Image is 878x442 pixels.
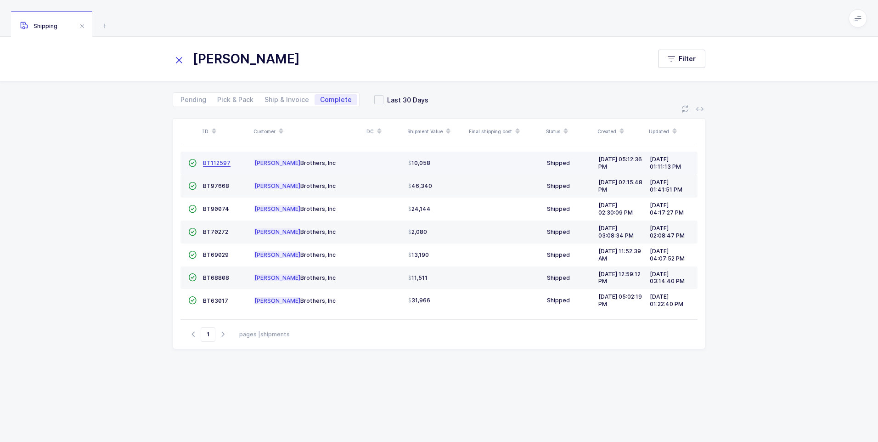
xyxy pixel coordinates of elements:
[203,251,229,258] span: BT69029
[650,202,684,216] span: [DATE] 04:17:27 PM
[547,251,591,259] div: Shipped
[598,271,641,285] span: [DATE] 12:59:12 PM
[598,225,634,239] span: [DATE] 03:08:34 PM
[203,182,229,189] span: BT97668
[188,159,197,166] span: 
[547,182,591,190] div: Shipped
[254,228,336,235] span: Brothers, Inc
[547,205,591,213] div: Shipped
[254,251,336,258] span: Brothers, Inc
[254,297,336,304] span: Brothers, Inc
[188,274,197,281] span: 
[254,251,300,258] span: [PERSON_NAME]
[650,179,682,193] span: [DATE] 01:41:51 PM
[173,48,640,70] input: Search for Shipments...
[188,251,197,258] span: 
[254,182,336,189] span: Brothers, Inc
[203,159,231,166] span: BT112597
[650,248,685,262] span: [DATE] 04:07:52 PM
[20,23,57,29] span: Shipping
[408,228,427,236] span: 2,080
[383,96,428,104] span: Last 30 Days
[547,274,591,282] div: Shipped
[650,271,685,285] span: [DATE] 03:14:40 PM
[201,327,215,342] span: Go to
[598,248,641,262] span: [DATE] 11:52:39 AM
[469,124,540,139] div: Final shipping cost
[597,124,643,139] div: Created
[254,205,300,212] span: [PERSON_NAME]
[408,159,430,167] span: 10,058
[265,96,309,103] span: Ship & Invoice
[366,124,402,139] div: DC
[598,293,642,307] span: [DATE] 05:02:19 PM
[254,182,300,189] span: [PERSON_NAME]
[547,228,591,236] div: Shipped
[254,274,300,281] span: [PERSON_NAME]
[254,205,336,212] span: Brothers, Inc
[254,297,300,304] span: [PERSON_NAME]
[203,297,228,304] span: BT63017
[203,228,228,235] span: BT70272
[408,297,430,304] span: 31,966
[407,124,463,139] div: Shipment Value
[217,96,253,103] span: Pick & Pack
[180,96,206,103] span: Pending
[679,54,696,63] span: Filter
[188,297,197,304] span: 
[203,274,229,281] span: BT68808
[408,251,429,259] span: 13,190
[650,225,685,239] span: [DATE] 02:08:47 PM
[320,96,352,103] span: Complete
[188,182,197,189] span: 
[546,124,592,139] div: Status
[598,202,633,216] span: [DATE] 02:30:09 PM
[547,297,591,304] div: Shipped
[408,205,431,213] span: 24,144
[254,159,336,166] span: Brothers, Inc
[547,159,591,167] div: Shipped
[253,124,361,139] div: Customer
[239,330,290,339] div: pages | shipments
[408,274,428,282] span: 11,511
[254,228,300,235] span: [PERSON_NAME]
[650,156,681,170] span: [DATE] 01:11:13 PM
[202,124,248,139] div: ID
[408,182,432,190] span: 46,340
[188,205,197,212] span: 
[650,293,683,307] span: [DATE] 01:22:40 PM
[598,179,642,193] span: [DATE] 02:15:48 PM
[188,228,197,235] span: 
[254,159,300,166] span: [PERSON_NAME]
[658,50,705,68] button: Filter
[254,274,336,281] span: Brothers, Inc
[203,205,229,212] span: BT90074
[598,156,642,170] span: [DATE] 05:12:36 PM
[649,124,695,139] div: Updated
